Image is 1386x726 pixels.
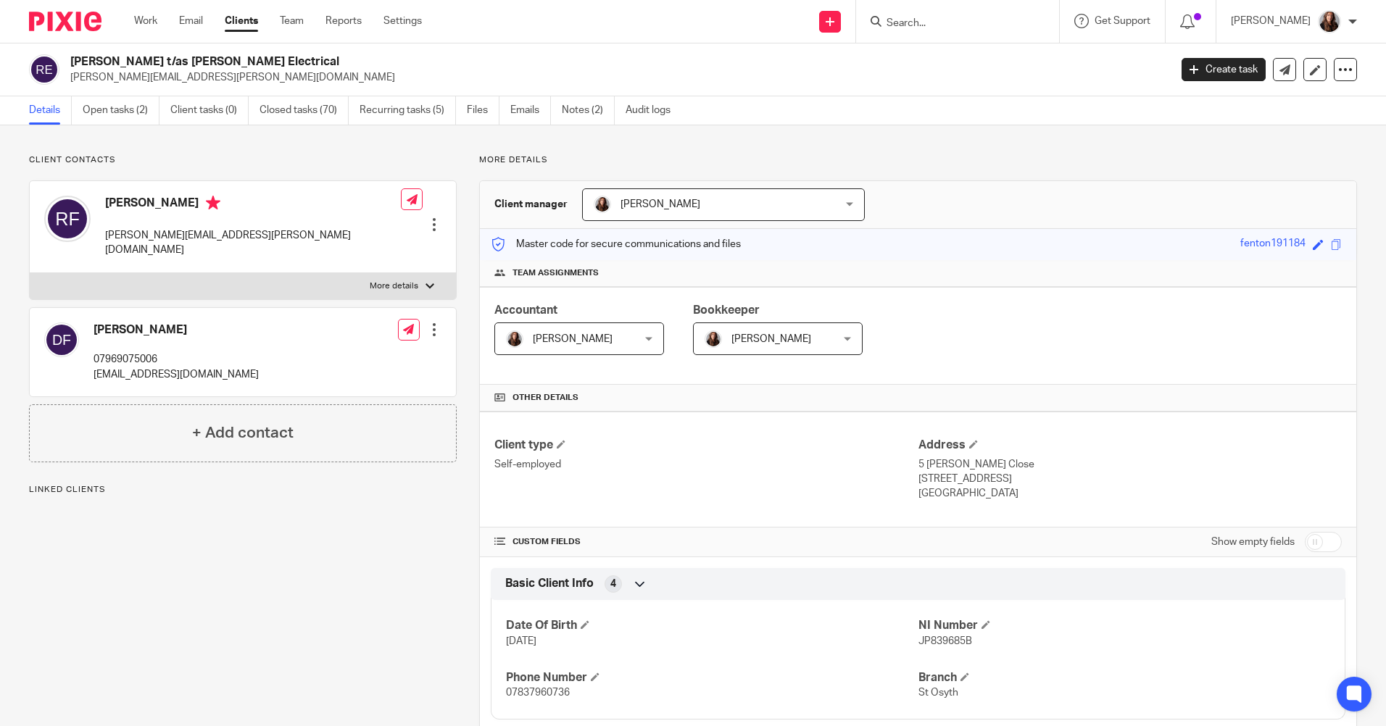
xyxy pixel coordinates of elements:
p: More details [370,280,418,292]
h2: [PERSON_NAME] t/as [PERSON_NAME] Electrical [70,54,942,70]
img: IMG_0011.jpg [594,196,611,213]
p: Client contacts [29,154,457,166]
h4: NI Number [918,618,1330,633]
h3: Client manager [494,197,568,212]
input: Search [885,17,1016,30]
img: IMG_0011.jpg [1318,10,1341,33]
a: Recurring tasks (5) [360,96,456,125]
a: Open tasks (2) [83,96,159,125]
h4: Client type [494,438,918,453]
a: Team [280,14,304,28]
p: [PERSON_NAME] [1231,14,1311,28]
a: Email [179,14,203,28]
h4: CUSTOM FIELDS [494,536,918,548]
img: svg%3E [44,196,91,242]
p: Self-employed [494,457,918,472]
p: Linked clients [29,484,457,496]
h4: [PERSON_NAME] [105,196,401,214]
img: IMG_0011.jpg [705,330,722,348]
label: Show empty fields [1211,535,1295,549]
span: [PERSON_NAME] [731,334,811,344]
span: St Osyth [918,688,958,698]
a: Closed tasks (70) [260,96,349,125]
h4: [PERSON_NAME] [94,322,259,338]
p: Master code for secure communications and files [491,237,741,251]
p: More details [479,154,1357,166]
img: IMG_0011.jpg [506,330,523,348]
a: Settings [383,14,422,28]
span: [PERSON_NAME] [533,334,613,344]
img: Pixie [29,12,101,31]
span: 07837960736 [506,688,570,698]
h4: Phone Number [506,670,918,685]
a: Create task [1182,58,1266,81]
span: Get Support [1095,16,1150,26]
a: Emails [510,96,551,125]
h4: + Add contact [192,422,294,444]
span: JP839685B [918,636,972,646]
p: 07969075006 [94,352,259,367]
h4: Date Of Birth [506,618,918,633]
p: [PERSON_NAME][EMAIL_ADDRESS][PERSON_NAME][DOMAIN_NAME] [70,70,1160,85]
span: Accountant [494,304,557,316]
span: Bookkeeper [693,304,760,316]
h4: Address [918,438,1342,453]
h4: Branch [918,670,1330,685]
span: Other details [513,392,578,404]
a: Details [29,96,72,125]
span: Basic Client Info [505,576,594,591]
span: [DATE] [506,636,536,646]
p: [STREET_ADDRESS] [918,472,1342,486]
a: Work [134,14,157,28]
img: svg%3E [29,54,59,85]
a: Client tasks (0) [170,96,249,125]
img: svg%3E [44,322,79,357]
a: Files [467,96,499,125]
p: [GEOGRAPHIC_DATA] [918,486,1342,501]
div: fenton191184 [1240,236,1306,253]
span: [PERSON_NAME] [621,199,700,209]
p: [PERSON_NAME][EMAIL_ADDRESS][PERSON_NAME][DOMAIN_NAME] [105,228,401,258]
span: Team assignments [513,267,599,279]
a: Notes (2) [562,96,615,125]
i: Primary [206,196,220,210]
span: 4 [610,577,616,591]
a: Audit logs [626,96,681,125]
p: [EMAIL_ADDRESS][DOMAIN_NAME] [94,367,259,382]
a: Clients [225,14,258,28]
p: 5 [PERSON_NAME] Close [918,457,1342,472]
a: Reports [325,14,362,28]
